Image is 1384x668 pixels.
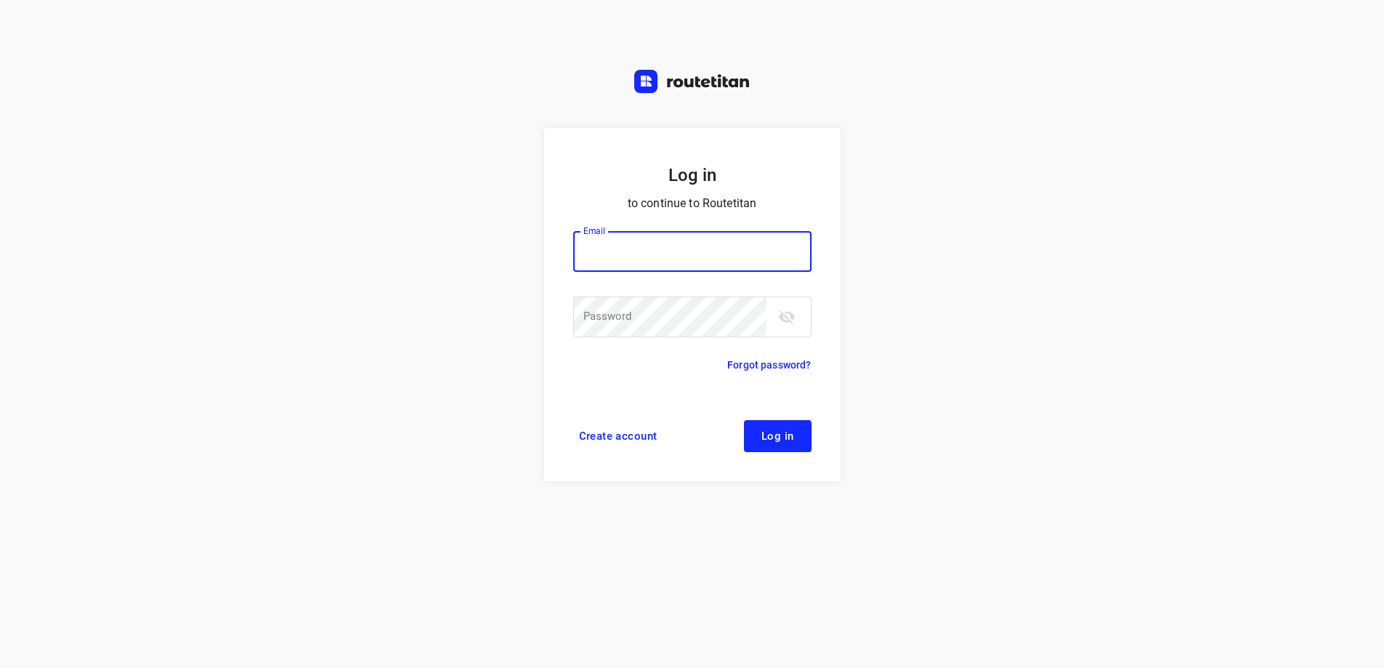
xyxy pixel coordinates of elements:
[573,163,812,188] h5: Log in
[634,70,750,97] a: Routetitan
[573,420,663,452] a: Create account
[727,356,811,374] a: Forgot password?
[579,430,657,442] span: Create account
[761,430,794,442] span: Log in
[772,302,801,331] button: toggle password visibility
[744,420,812,452] button: Log in
[573,193,812,214] p: to continue to Routetitan
[634,70,750,93] img: Routetitan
